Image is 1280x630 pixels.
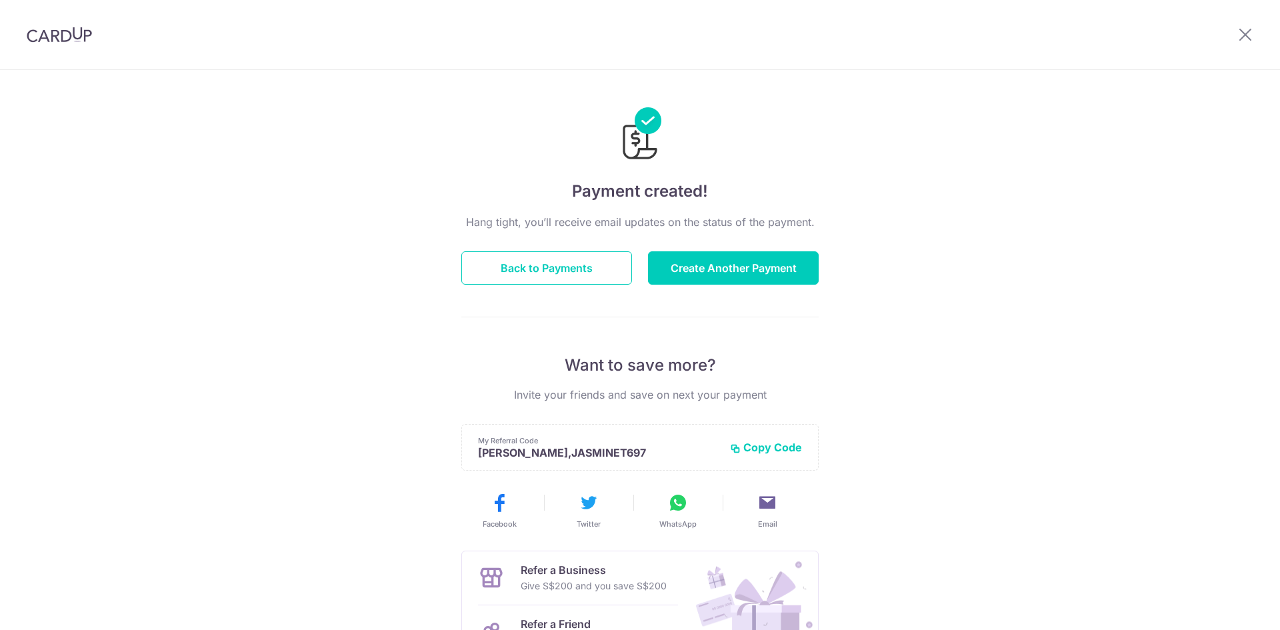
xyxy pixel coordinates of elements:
[478,435,719,446] p: My Referral Code
[461,251,632,285] button: Back to Payments
[521,578,667,594] p: Give S$200 and you save S$200
[483,519,517,529] span: Facebook
[619,107,661,163] img: Payments
[27,27,92,43] img: CardUp
[577,519,601,529] span: Twitter
[521,562,667,578] p: Refer a Business
[659,519,697,529] span: WhatsApp
[461,387,819,403] p: Invite your friends and save on next your payment
[478,446,719,459] p: [PERSON_NAME],JASMINET697
[728,492,807,529] button: Email
[460,492,539,529] button: Facebook
[639,492,717,529] button: WhatsApp
[461,179,819,203] h4: Payment created!
[549,492,628,529] button: Twitter
[648,251,819,285] button: Create Another Payment
[461,355,819,376] p: Want to save more?
[461,214,819,230] p: Hang tight, you’ll receive email updates on the status of the payment.
[730,441,802,454] button: Copy Code
[758,519,777,529] span: Email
